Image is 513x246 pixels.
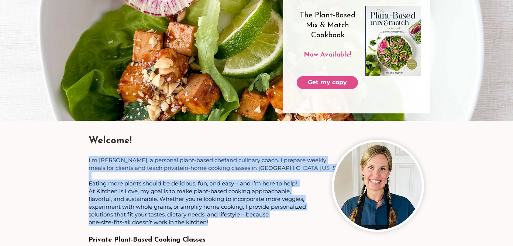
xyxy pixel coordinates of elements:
[304,52,351,58] span: Now Available!
[89,195,304,202] span: flavorful, and sustainable. Whether you’re looking to incorporate more veggies,
[183,164,352,171] span: in-home cooking classes in [GEOGRAPHIC_DATA][US_STATE].
[89,211,269,218] span: solutions that fit your tastes, dietary needs, and lifestyle – because
[308,78,347,86] span: Get my copy
[89,180,299,187] span: ​​​​​​​​​​​​
[226,157,326,164] span: and culinary coach. I prepare weekly
[334,142,422,230] img: Woman chef with two braids wearing black apron and smiling.
[89,237,206,243] span: Private Plant-Based Cooking Classes
[89,203,306,210] span: experiment with whole grains, or simplify home cooking, I provide personalized
[89,136,132,146] span: Welcome!
[89,157,226,164] span: I'm [PERSON_NAME], a personal plant-based chef
[297,76,358,89] a: Get my copy
[89,188,291,195] span: At Kitchen is Love, my goal is to make plant-based cooking approachable,
[300,12,355,39] span: The Plant-Based Mix & Match Cookbook
[89,164,183,171] span: meals for clients and teach private
[89,180,299,187] span: Eating more plants should be delicious, fun, and easy – and I’m here to help! ​
[89,219,208,226] span: one-size-fits-all doesn’t work in the kitchen!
